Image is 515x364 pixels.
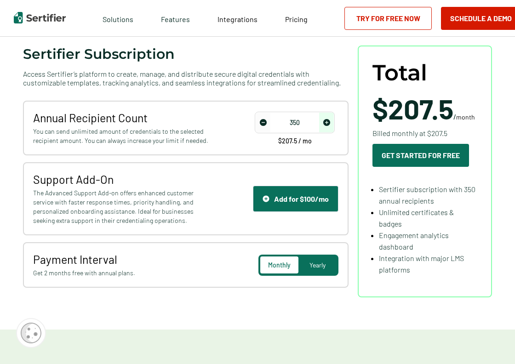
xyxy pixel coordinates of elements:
iframe: Chat Widget [469,320,515,364]
span: Sertifier Subscription [23,45,175,63]
img: Increase Icon [323,119,330,126]
a: Pricing [285,12,308,24]
span: Unlimited certificates & badges [379,208,454,228]
span: Billed monthly at $207.5 [372,127,447,139]
button: Get Started For Free [372,144,469,167]
span: Get 2 months free with annual plans. [33,268,213,278]
span: month [456,113,475,121]
span: Payment Interval [33,252,213,266]
span: Engagement analytics dashboard [379,231,449,251]
span: Sertifier subscription with 350 annual recipients [379,185,475,205]
span: Integration with major LMS platforms [379,254,464,274]
img: Cookie Popup Icon [21,323,41,343]
span: decrease number [256,113,270,132]
span: Monthly [268,261,291,269]
img: Sertifier | Digital Credentialing Platform [14,12,66,23]
span: $207.5 / mo [278,138,312,144]
span: The Advanced Support Add-on offers enhanced customer service with faster response times, priority... [33,188,213,225]
span: increase number [319,113,334,132]
span: Yearly [309,261,326,269]
button: Support IconAdd for $100/mo [253,186,338,212]
span: Solutions [103,12,133,24]
span: $207.5 [372,92,453,125]
span: Access Sertifier’s platform to create, manage, and distribute secure digital credentials with cus... [23,69,349,87]
img: Decrease Icon [260,119,267,126]
div: Add for $100/mo [263,194,329,203]
span: / [372,95,475,122]
span: Support Add-On [33,172,213,186]
span: Integrations [217,15,257,23]
img: Support Icon [263,195,269,202]
span: You can send unlimited amount of credentials to the selected recipient amount. You can always inc... [33,127,213,145]
span: Total [372,60,427,85]
span: Pricing [285,15,308,23]
span: Annual Recipient Count [33,111,213,125]
a: Integrations [217,12,257,24]
a: Try for Free Now [344,7,432,30]
span: Features [161,12,190,24]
